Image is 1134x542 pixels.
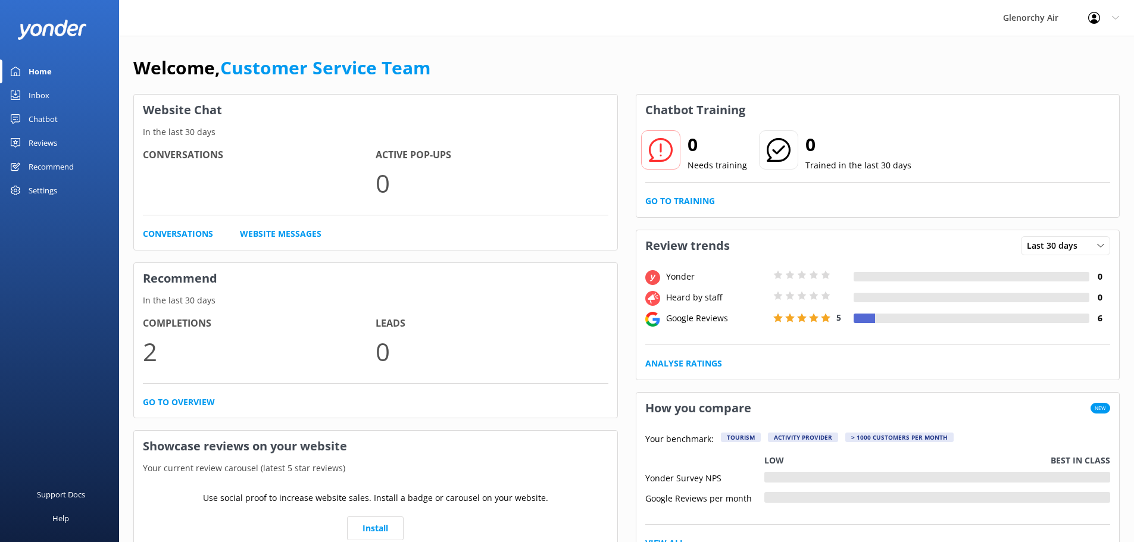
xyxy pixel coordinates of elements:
[663,270,770,283] div: Yonder
[836,312,841,323] span: 5
[1027,239,1085,252] span: Last 30 days
[220,55,430,80] a: Customer Service Team
[645,195,715,208] a: Go to Training
[134,431,617,462] h3: Showcase reviews on your website
[645,357,722,370] a: Analyse Ratings
[37,483,85,506] div: Support Docs
[768,433,838,442] div: Activity Provider
[764,454,784,467] p: Low
[636,95,754,126] h3: Chatbot Training
[721,433,761,442] div: Tourism
[134,263,617,294] h3: Recommend
[134,95,617,126] h3: Website Chat
[636,230,739,261] h3: Review trends
[645,433,714,447] p: Your benchmark:
[805,130,911,159] h2: 0
[134,294,617,307] p: In the last 30 days
[663,291,770,304] div: Heard by staff
[845,433,954,442] div: > 1000 customers per month
[29,59,52,83] div: Home
[1051,454,1110,467] p: Best in class
[347,516,404,540] a: Install
[376,316,608,331] h4: Leads
[143,316,376,331] h4: Completions
[663,312,770,325] div: Google Reviews
[1091,403,1110,413] span: New
[636,393,760,424] h3: How you compare
[52,506,69,530] div: Help
[645,472,764,483] div: Yonder Survey NPS
[376,163,608,203] p: 0
[1089,312,1110,325] h4: 6
[376,331,608,371] p: 0
[133,54,430,82] h1: Welcome,
[29,178,57,202] div: Settings
[18,20,86,39] img: yonder-white-logo.png
[688,159,747,172] p: Needs training
[203,491,548,505] p: Use social proof to increase website sales. Install a badge or carousel on your website.
[1089,270,1110,283] h4: 0
[1089,291,1110,304] h4: 0
[143,227,213,240] a: Conversations
[143,396,215,409] a: Go to overview
[688,130,747,159] h2: 0
[134,126,617,139] p: In the last 30 days
[29,131,57,155] div: Reviews
[134,462,617,475] p: Your current review carousel (latest 5 star reviews)
[29,107,58,131] div: Chatbot
[645,492,764,503] div: Google Reviews per month
[376,148,608,163] h4: Active Pop-ups
[143,148,376,163] h4: Conversations
[29,155,74,178] div: Recommend
[805,159,911,172] p: Trained in the last 30 days
[240,227,321,240] a: Website Messages
[29,83,49,107] div: Inbox
[143,331,376,371] p: 2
